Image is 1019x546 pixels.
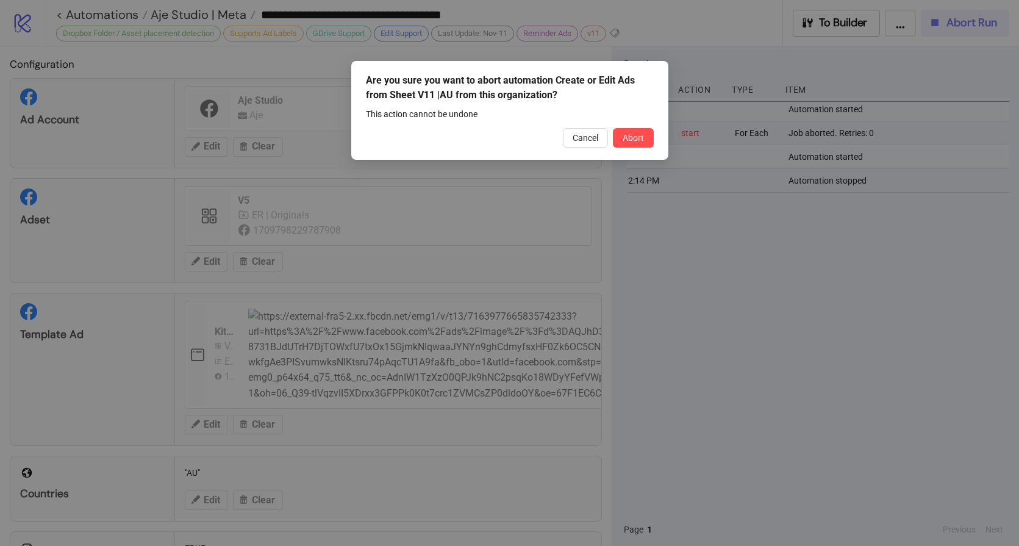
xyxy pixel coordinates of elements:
span: Abort [623,133,644,143]
button: Cancel [563,128,608,148]
button: Abort [613,128,654,148]
div: This action cannot be undone [366,107,654,121]
span: Cancel [573,133,598,143]
div: Are you sure you want to abort automation Create or Edit Ads from Sheet V11 |AU from this organiz... [366,73,654,102]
